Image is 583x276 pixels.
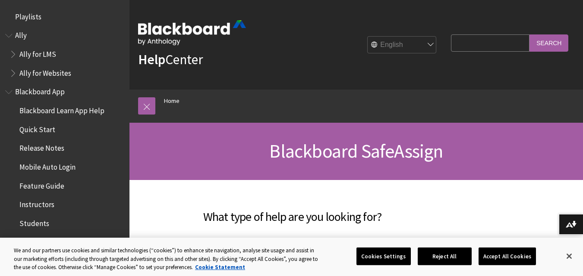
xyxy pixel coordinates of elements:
[418,247,472,265] button: Reject All
[138,51,165,68] strong: Help
[15,9,41,21] span: Playlists
[195,264,245,271] a: More information about your privacy, opens in a new tab
[14,246,321,272] div: We and our partners use cookies and similar technologies (“cookies”) to enhance site navigation, ...
[269,139,443,163] span: Blackboard SafeAssign
[19,198,54,209] span: Instructors
[529,34,568,51] input: Search
[368,37,437,54] select: Site Language Selector
[19,103,104,115] span: Blackboard Learn App Help
[15,85,65,96] span: Blackboard App
[138,20,246,45] img: Blackboard by Anthology
[15,28,27,40] span: Ally
[138,197,447,226] h2: What type of help are you looking for?
[479,247,536,265] button: Accept All Cookies
[19,122,55,134] span: Quick Start
[164,96,180,106] a: Home
[19,179,64,190] span: Feature Guide
[5,9,124,24] nav: Book outline for Playlists
[19,47,56,59] span: Ally for LMS
[19,141,64,153] span: Release Notes
[19,160,76,171] span: Mobile Auto Login
[138,51,203,68] a: HelpCenter
[5,28,124,81] nav: Book outline for Anthology Ally Help
[19,216,49,228] span: Students
[19,66,71,78] span: Ally for Websites
[560,247,579,266] button: Close
[19,235,68,247] span: Activity Stream
[356,247,411,265] button: Cookies Settings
